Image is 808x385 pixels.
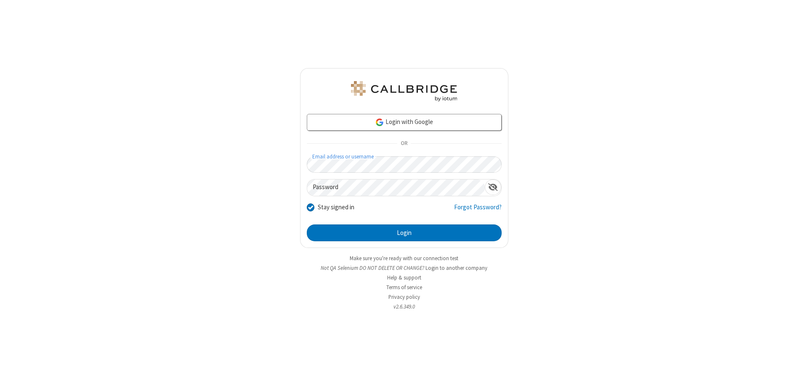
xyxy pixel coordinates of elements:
a: Make sure you're ready with our connection test [350,255,458,262]
li: Not QA Selenium DO NOT DELETE OR CHANGE? [300,264,508,272]
input: Password [307,179,485,196]
button: Login [307,224,502,241]
a: Login with Google [307,114,502,131]
span: OR [397,138,411,150]
div: Show password [485,179,501,195]
label: Stay signed in [318,203,354,212]
img: google-icon.png [375,118,384,127]
a: Privacy policy [388,293,420,301]
button: Login to another company [425,264,487,272]
input: Email address or username [307,156,502,173]
a: Forgot Password? [454,203,502,219]
a: Terms of service [386,284,422,291]
a: Help & support [387,274,421,281]
li: v2.6.349.0 [300,303,508,311]
img: QA Selenium DO NOT DELETE OR CHANGE [349,81,459,101]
